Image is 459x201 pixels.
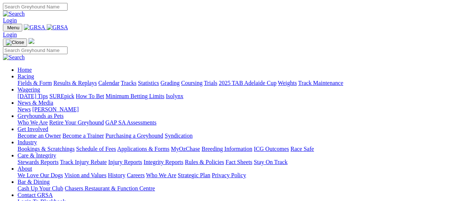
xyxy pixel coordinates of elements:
[18,80,52,86] a: Fields & Form
[98,80,119,86] a: Calendar
[117,146,169,152] a: Applications & Forms
[18,165,32,172] a: About
[18,159,58,165] a: Stewards Reports
[18,93,48,99] a: [DATE] Tips
[202,146,252,152] a: Breeding Information
[138,80,159,86] a: Statistics
[290,146,314,152] a: Race Safe
[18,133,61,139] a: Become an Owner
[226,159,252,165] a: Fact Sheets
[219,80,276,86] a: 2025 TAB Adelaide Cup
[18,172,456,179] div: About
[60,159,107,165] a: Track Injury Rebate
[181,80,203,86] a: Coursing
[108,159,142,165] a: Injury Reports
[185,159,224,165] a: Rules & Policies
[18,185,63,191] a: Cash Up Your Club
[6,40,24,45] img: Close
[3,54,25,61] img: Search
[18,152,56,159] a: Care & Integrity
[3,31,17,38] a: Login
[18,80,456,86] div: Racing
[18,179,50,185] a: Bar & Dining
[146,172,176,178] a: Who We Are
[32,106,79,112] a: [PERSON_NAME]
[212,172,246,178] a: Privacy Policy
[76,146,116,152] a: Schedule of Fees
[204,80,217,86] a: Trials
[18,172,63,178] a: We Love Our Dogs
[53,80,97,86] a: Results & Replays
[106,93,164,99] a: Minimum Betting Limits
[18,139,37,145] a: Industry
[144,159,183,165] a: Integrity Reports
[127,172,145,178] a: Careers
[18,113,64,119] a: Greyhounds as Pets
[65,185,155,191] a: Chasers Restaurant & Function Centre
[18,126,48,132] a: Get Involved
[18,119,456,126] div: Greyhounds as Pets
[108,172,125,178] a: History
[161,80,180,86] a: Grading
[18,133,456,139] div: Get Involved
[18,67,32,73] a: Home
[18,146,456,152] div: Industry
[178,172,210,178] a: Strategic Plan
[165,133,192,139] a: Syndication
[18,159,456,165] div: Care & Integrity
[298,80,343,86] a: Track Maintenance
[49,93,74,99] a: SUREpick
[254,159,287,165] a: Stay On Track
[18,119,48,126] a: Who We Are
[166,93,183,99] a: Isolynx
[18,106,456,113] div: News & Media
[18,185,456,192] div: Bar & Dining
[106,119,157,126] a: GAP SA Assessments
[18,192,53,198] a: Contact GRSA
[278,80,297,86] a: Weights
[3,3,68,11] input: Search
[171,146,200,152] a: MyOzChase
[28,38,34,44] img: logo-grsa-white.png
[3,17,17,23] a: Login
[3,11,25,17] img: Search
[18,100,53,106] a: News & Media
[121,80,137,86] a: Tracks
[18,73,34,79] a: Racing
[49,119,104,126] a: Retire Your Greyhound
[3,46,68,54] input: Search
[106,133,163,139] a: Purchasing a Greyhound
[3,38,27,46] button: Toggle navigation
[18,146,74,152] a: Bookings & Scratchings
[62,133,104,139] a: Become a Trainer
[254,146,289,152] a: ICG Outcomes
[64,172,106,178] a: Vision and Values
[18,86,40,93] a: Wagering
[24,24,45,31] img: GRSA
[18,93,456,100] div: Wagering
[7,25,19,30] span: Menu
[3,24,22,31] button: Toggle navigation
[76,93,104,99] a: How To Bet
[47,24,68,31] img: GRSA
[18,106,31,112] a: News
